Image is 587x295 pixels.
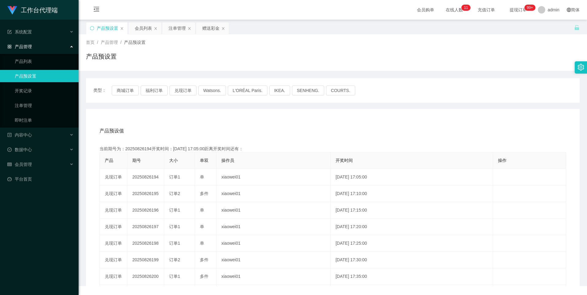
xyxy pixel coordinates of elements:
[331,186,493,202] td: [DATE] 17:10:00
[169,158,178,163] span: 大小
[127,169,164,186] td: 20250826194
[99,146,566,152] div: 当前期号为：20250826194开奖时间：[DATE] 17:05:00距离开奖时间还有：
[100,186,127,202] td: 兑现订单
[200,191,208,196] span: 多件
[169,86,196,95] button: 兑现订单
[567,8,571,12] i: 图标: global
[100,235,127,252] td: 兑现订单
[169,257,180,262] span: 订单2
[169,241,180,246] span: 订单1
[169,274,180,279] span: 订单1
[202,22,220,34] div: 赠送彩金
[464,5,466,11] p: 1
[498,158,507,163] span: 操作
[507,8,530,12] span: 提现订单
[216,186,331,202] td: xiaowei01
[524,5,535,11] sup: 974
[154,27,157,30] i: 图标: close
[105,158,113,163] span: 产品
[86,0,107,20] i: 图标: menu-fold
[7,30,12,34] i: 图标: form
[127,235,164,252] td: 20250826198
[7,147,32,152] span: 数据中心
[86,52,117,61] h1: 产品预设置
[331,202,493,219] td: [DATE] 17:15:00
[100,252,127,268] td: 兑现订单
[15,114,74,126] a: 即时注单
[127,219,164,235] td: 20250826197
[141,86,168,95] button: 福利订单
[169,22,186,34] div: 注单管理
[169,174,180,179] span: 订单1
[198,86,226,95] button: Watsons.
[326,86,355,95] button: COURTS.
[331,268,493,285] td: [DATE] 17:35:00
[200,224,204,229] span: 单
[100,169,127,186] td: 兑现订单
[269,86,290,95] button: IKEA.
[216,219,331,235] td: xiaowei01
[475,8,498,12] span: 充值订单
[7,7,58,12] a: 工作台代理端
[200,174,204,179] span: 单
[99,127,124,135] span: 产品预设值
[331,219,493,235] td: [DATE] 17:20:00
[112,86,139,95] button: 商城订单
[100,268,127,285] td: 兑现订单
[7,147,12,152] i: 图标: check-circle-o
[7,162,12,167] i: 图标: table
[127,268,164,285] td: 20250826200
[7,44,12,49] i: 图标: appstore-o
[216,252,331,268] td: xiaowei01
[86,40,95,45] span: 首页
[101,40,118,45] span: 产品管理
[15,55,74,67] a: 产品列表
[200,257,208,262] span: 多件
[127,202,164,219] td: 20250826196
[216,169,331,186] td: xiaowei01
[221,27,225,30] i: 图标: close
[200,274,208,279] span: 多件
[97,40,98,45] span: /
[200,208,204,213] span: 单
[169,191,180,196] span: 订单2
[132,158,141,163] span: 期号
[466,5,468,11] p: 1
[100,202,127,219] td: 兑现订单
[200,158,208,163] span: 单双
[443,8,466,12] span: 在线人数
[461,5,470,11] sup: 11
[7,132,32,137] span: 内容中心
[90,26,94,30] i: 图标: sync
[100,219,127,235] td: 兑现订单
[124,40,146,45] span: 产品预设置
[216,268,331,285] td: xiaowei01
[127,252,164,268] td: 20250826199
[7,133,12,137] i: 图标: profile
[188,27,191,30] i: 图标: close
[228,86,267,95] button: L'ORÉAL Paris.
[169,224,180,229] span: 订单1
[200,241,204,246] span: 单
[7,173,74,185] a: 图标: dashboard平台首页
[216,202,331,219] td: xiaowei01
[221,158,234,163] span: 操作员
[21,0,58,20] h1: 工作台代理端
[292,86,324,95] button: SENHENG.
[120,27,124,30] i: 图标: close
[331,235,493,252] td: [DATE] 17:25:00
[331,169,493,186] td: [DATE] 17:05:00
[7,44,32,49] span: 产品管理
[135,22,152,34] div: 会员列表
[97,22,118,34] div: 产品预设置
[120,40,122,45] span: /
[574,25,580,30] i: 图标: unlock
[336,158,353,163] span: 开奖时间
[15,70,74,82] a: 产品预设置
[93,86,112,95] span: 类型：
[7,6,17,15] img: logo.9652507e.png
[577,64,584,71] i: 图标: setting
[84,272,582,279] div: 2021
[7,29,32,34] span: 系统配置
[15,85,74,97] a: 开奖记录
